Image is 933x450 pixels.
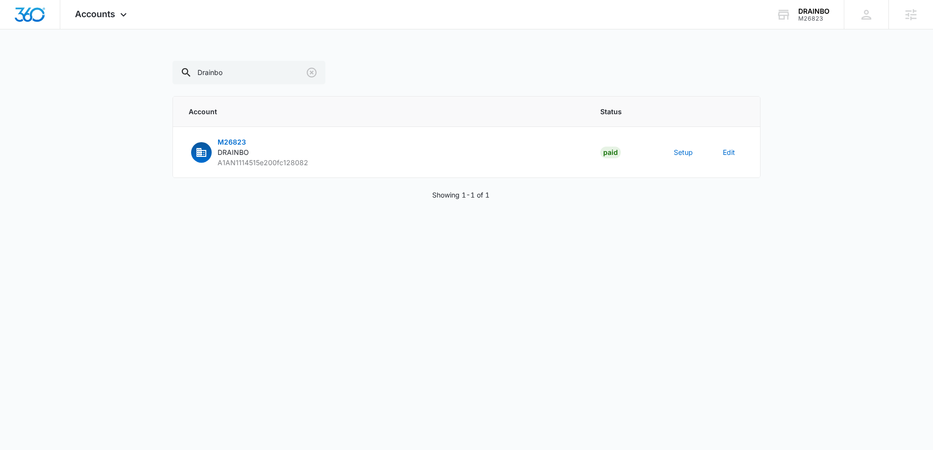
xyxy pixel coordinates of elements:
div: Paid [600,147,621,158]
span: A1AN1114515e200fc128082 [218,158,308,167]
div: account id [798,15,830,22]
button: M26823DRAINBOA1AN1114515e200fc128082 [189,137,308,168]
p: Showing 1-1 of 1 [432,190,490,200]
button: Setup [674,147,693,157]
input: Search... [172,61,325,84]
span: DRAINBO [218,148,249,156]
span: Accounts [75,9,115,19]
button: Clear [304,65,319,80]
button: Edit [723,147,735,157]
div: account name [798,7,830,15]
span: M26823 [218,138,246,146]
span: Account [189,106,577,117]
span: Status [600,106,650,117]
